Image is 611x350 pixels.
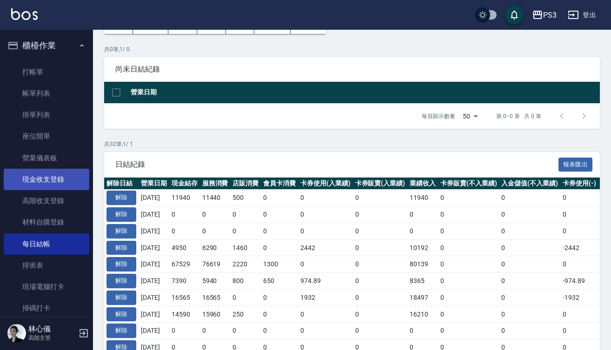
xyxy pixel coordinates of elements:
[438,323,499,339] td: 0
[438,256,499,273] td: 0
[438,206,499,223] td: 0
[169,223,200,239] td: 0
[496,112,541,120] p: 第 0–0 筆 共 0 筆
[407,206,438,223] td: 0
[169,256,200,273] td: 67529
[298,256,353,273] td: 0
[499,289,560,306] td: 0
[528,6,560,25] button: PS3
[261,223,298,239] td: 0
[106,241,136,255] button: 解除
[499,190,560,206] td: 0
[139,306,169,323] td: [DATE]
[104,140,600,148] p: 共 32 筆, 1 / 1
[353,178,408,190] th: 卡券販賣(入業績)
[560,206,598,223] td: 0
[7,324,26,343] img: Person
[139,323,169,339] td: [DATE]
[499,178,560,190] th: 入金儲值(不入業績)
[560,190,598,206] td: 0
[298,323,353,339] td: 0
[407,223,438,239] td: 0
[200,239,231,256] td: 6290
[438,273,499,290] td: 0
[438,289,499,306] td: 0
[230,323,261,339] td: 0
[499,273,560,290] td: 0
[4,83,89,104] a: 帳單列表
[230,273,261,290] td: 800
[230,256,261,273] td: 2220
[230,178,261,190] th: 店販消費
[505,6,524,24] button: save
[543,9,557,21] div: PS3
[128,82,600,104] th: 營業日期
[353,256,408,273] td: 0
[407,289,438,306] td: 18497
[261,190,298,206] td: 0
[353,273,408,290] td: 0
[230,190,261,206] td: 500
[169,239,200,256] td: 4950
[169,206,200,223] td: 0
[200,178,231,190] th: 服務消費
[298,190,353,206] td: 0
[28,334,76,342] p: 高階主管
[261,323,298,339] td: 0
[353,190,408,206] td: 0
[261,178,298,190] th: 會員卡消費
[200,306,231,323] td: 15960
[560,273,598,290] td: -974.89
[4,211,89,233] a: 材料自購登錄
[106,324,136,338] button: 解除
[139,178,169,190] th: 營業日期
[4,147,89,169] a: 營業儀表板
[298,206,353,223] td: 0
[4,276,89,297] a: 現場電腦打卡
[200,323,231,339] td: 0
[230,306,261,323] td: 250
[4,233,89,255] a: 每日結帳
[261,256,298,273] td: 1300
[298,306,353,323] td: 0
[499,306,560,323] td: 0
[407,273,438,290] td: 8365
[169,190,200,206] td: 11940
[104,45,600,53] p: 共 0 筆, 1 / 0
[139,223,169,239] td: [DATE]
[200,273,231,290] td: 5940
[200,190,231,206] td: 11440
[353,289,408,306] td: 0
[230,223,261,239] td: 0
[298,239,353,256] td: 2442
[261,273,298,290] td: 650
[560,256,598,273] td: 0
[558,158,593,172] button: 報表匯出
[200,256,231,273] td: 76619
[353,223,408,239] td: 0
[106,191,136,205] button: 解除
[353,323,408,339] td: 0
[407,323,438,339] td: 0
[106,257,136,271] button: 解除
[139,206,169,223] td: [DATE]
[169,306,200,323] td: 14590
[407,190,438,206] td: 11940
[261,289,298,306] td: 0
[298,178,353,190] th: 卡券使用(入業績)
[438,190,499,206] td: 0
[438,306,499,323] td: 0
[298,289,353,306] td: 1932
[560,289,598,306] td: -1932
[200,206,231,223] td: 0
[353,239,408,256] td: 0
[106,307,136,322] button: 解除
[298,273,353,290] td: 974.89
[438,178,499,190] th: 卡券販賣(不入業績)
[407,306,438,323] td: 16210
[4,190,89,211] a: 高階收支登錄
[499,323,560,339] td: 0
[407,256,438,273] td: 80139
[115,160,558,169] span: 日結紀錄
[560,178,598,190] th: 卡券使用(-)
